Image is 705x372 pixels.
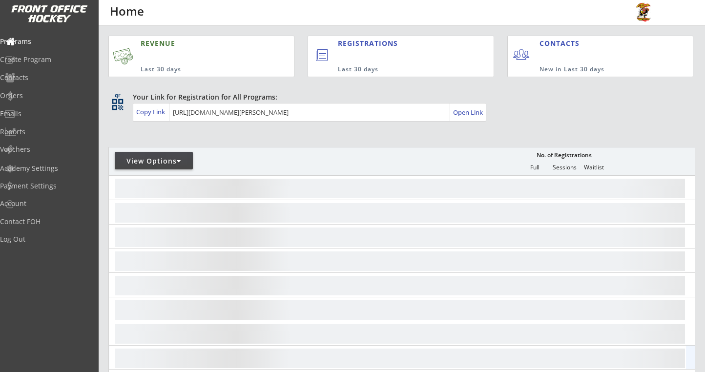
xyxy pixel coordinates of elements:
div: Open Link [453,108,484,117]
div: REVENUE [141,39,249,48]
div: Sessions [550,164,579,171]
div: Waitlist [579,164,608,171]
div: No. of Registrations [534,152,594,159]
button: qr_code [110,97,125,112]
div: Last 30 days [141,65,249,74]
div: REGISTRATIONS [338,39,450,48]
div: New in Last 30 days [539,65,648,74]
div: Full [520,164,549,171]
div: Last 30 days [338,65,454,74]
div: Copy Link [136,107,167,116]
div: Your Link for Registration for All Programs: [133,92,665,102]
a: Open Link [453,105,484,119]
div: CONTACTS [539,39,584,48]
div: View Options [115,156,193,166]
div: qr [111,92,123,99]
